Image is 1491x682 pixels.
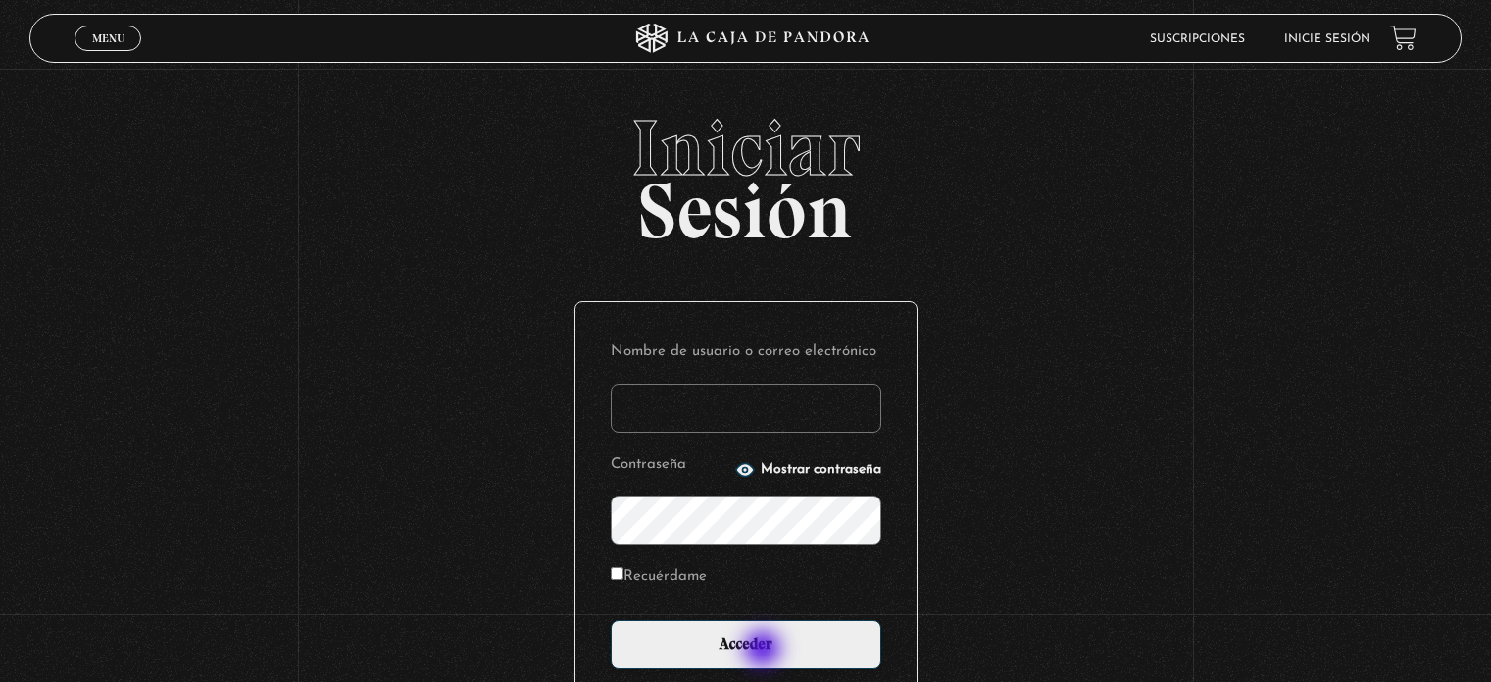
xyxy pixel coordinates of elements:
span: Mostrar contraseña [761,463,881,477]
h2: Sesión [29,109,1461,235]
span: Cerrar [85,49,131,63]
button: Mostrar contraseña [735,460,881,480]
label: Contraseña [611,450,729,481]
input: Acceder [611,620,881,669]
input: Recuérdame [611,567,623,580]
label: Recuérdame [611,562,707,593]
a: Inicie sesión [1284,33,1370,45]
a: Suscripciones [1150,33,1245,45]
label: Nombre de usuario o correo electrónico [611,338,881,368]
span: Iniciar [29,109,1461,187]
span: Menu [92,32,124,44]
a: View your shopping cart [1390,25,1416,51]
